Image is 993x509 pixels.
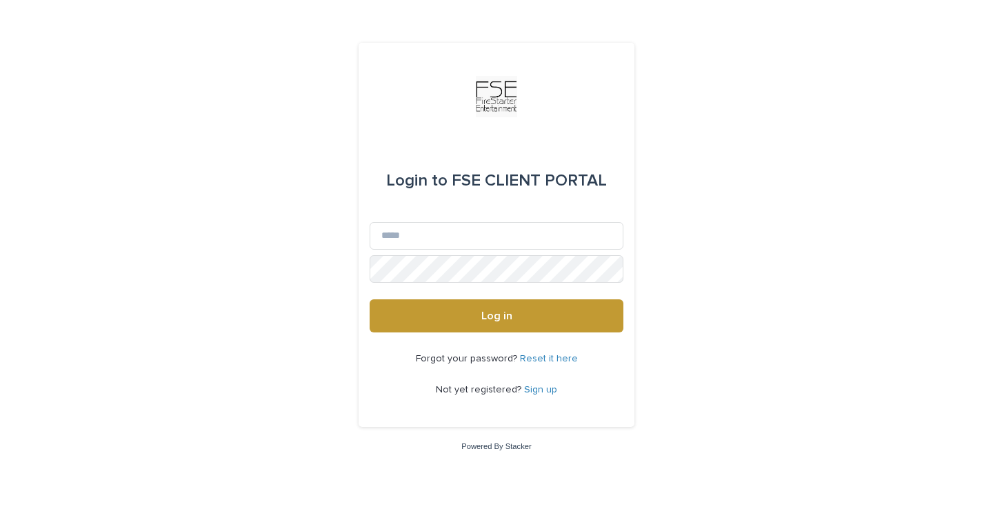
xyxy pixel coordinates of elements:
[386,161,607,200] div: FSE CLIENT PORTAL
[436,385,524,395] span: Not yet registered?
[416,354,520,363] span: Forgot your password?
[461,442,531,450] a: Powered By Stacker
[386,172,448,189] span: Login to
[476,76,517,117] img: Km9EesSdRbS9ajqhBzyo
[520,354,578,363] a: Reset it here
[370,299,623,332] button: Log in
[524,385,557,395] a: Sign up
[481,310,512,321] span: Log in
